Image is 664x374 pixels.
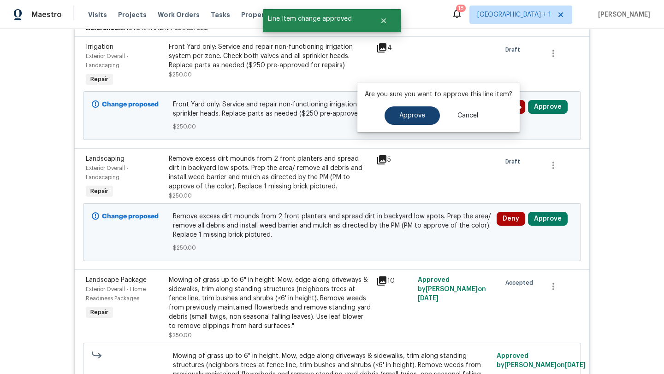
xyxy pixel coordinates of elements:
span: Landscape Package [86,277,147,283]
div: Mowing of grass up to 6" in height. Mow, edge along driveways & sidewalks, trim along standing st... [169,275,371,331]
span: Line Item change approved [263,9,368,29]
span: [DATE] [565,362,586,368]
span: Repair [87,75,112,84]
span: $250.00 [173,243,492,252]
span: Repair [87,187,112,196]
b: Change proposed [102,213,159,220]
span: Tasks [211,12,230,18]
span: Landscaping [86,156,125,162]
span: [GEOGRAPHIC_DATA] + 1 [477,10,551,19]
span: $250.00 [169,72,192,77]
button: Deny [497,212,525,226]
span: Maestro [31,10,62,19]
div: Remove excess dirt mounds from 2 front planters and spread dirt in backyard low spots. Prep the a... [169,154,371,191]
span: Exterior Overall - Landscaping [86,53,129,68]
span: $250.00 [173,122,492,131]
p: Are you sure you want to approve this line item? [365,90,512,99]
b: Change proposed [102,101,159,108]
button: Close [368,12,399,30]
span: Accepted [505,278,537,287]
button: Cancel [443,106,493,125]
span: Repair [87,308,112,317]
span: Approved by [PERSON_NAME] on [497,353,586,368]
span: Draft [505,157,524,166]
span: Front Yard only: Service and repair non-functioning irrigation system per zone. Check both valves... [173,100,492,118]
span: [PERSON_NAME] [594,10,650,19]
span: Exterior Overall - Landscaping [86,165,129,180]
span: Visits [88,10,107,19]
span: Cancel [457,112,478,119]
span: Approved by [PERSON_NAME] on [418,277,486,302]
span: Remove excess dirt mounds from 2 front planters and spread dirt in backyard low spots. Prep the a... [173,212,492,240]
button: Approve [528,100,568,114]
span: Properties [241,10,277,19]
span: $250.00 [169,333,192,338]
div: 5 [376,154,412,165]
span: $250.00 [169,193,192,199]
button: Approve [385,106,440,125]
div: 4 [376,42,412,53]
span: Projects [118,10,147,19]
span: Irrigation [86,44,113,50]
span: Approve [399,112,425,119]
div: 18 [458,4,464,13]
span: Draft [505,45,524,54]
button: Approve [528,212,568,226]
div: 10 [376,275,412,286]
span: Work Orders [158,10,200,19]
div: Front Yard only: Service and repair non-functioning irrigation system per zone. Check both valves... [169,42,371,70]
span: [DATE] [418,295,439,302]
span: Exterior Overall - Home Readiness Packages [86,286,146,301]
